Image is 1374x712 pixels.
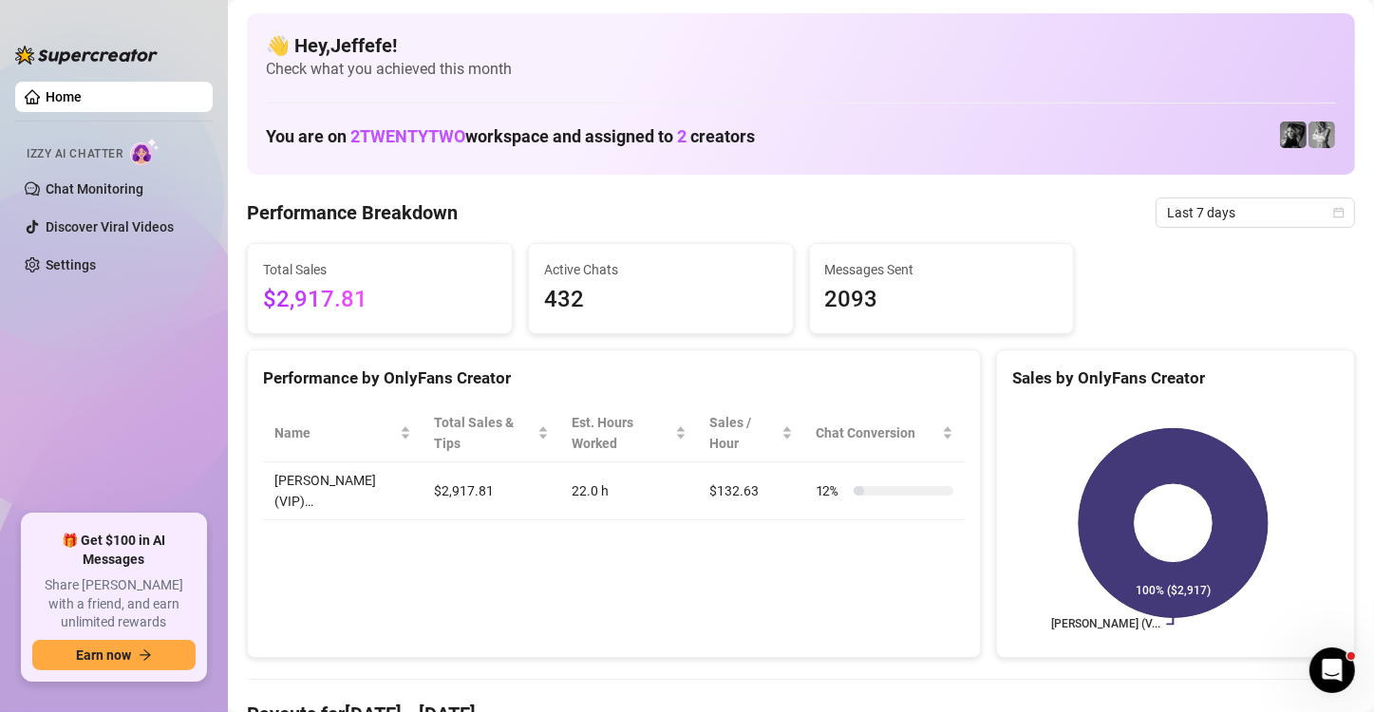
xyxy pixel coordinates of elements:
[15,46,158,65] img: logo-BBDzfeDw.svg
[266,126,755,147] h1: You are on workspace and assigned to creators
[27,145,122,163] span: Izzy AI Chatter
[698,404,804,462] th: Sales / Hour
[46,181,143,197] a: Chat Monitoring
[572,412,671,454] div: Est. Hours Worked
[350,126,465,146] span: 2TWENTYTWO
[709,412,778,454] span: Sales / Hour
[816,480,846,501] span: 12 %
[1333,207,1345,218] span: calendar
[1167,198,1344,227] span: Last 7 days
[46,89,82,104] a: Home
[423,404,559,462] th: Total Sales & Tips
[32,640,196,670] button: Earn nowarrow-right
[434,412,533,454] span: Total Sales & Tips
[32,532,196,569] span: 🎁 Get $100 in AI Messages
[560,462,698,520] td: 22.0 h
[677,126,687,146] span: 2
[698,462,804,520] td: $132.63
[544,259,778,280] span: Active Chats
[263,404,423,462] th: Name
[46,219,174,234] a: Discover Viral Videos
[263,282,497,318] span: $2,917.81
[263,259,497,280] span: Total Sales
[1012,365,1339,391] div: Sales by OnlyFans Creator
[804,404,965,462] th: Chat Conversion
[274,422,396,443] span: Name
[816,422,938,443] span: Chat Conversion
[1051,618,1160,631] text: [PERSON_NAME] (V...
[1309,647,1355,693] iframe: Intercom live chat
[32,576,196,632] span: Share [PERSON_NAME] with a friend, and earn unlimited rewards
[247,199,458,226] h4: Performance Breakdown
[1308,122,1335,148] img: Kennedy (Free)
[1280,122,1307,148] img: Kennedy (VIP)
[76,647,131,663] span: Earn now
[825,282,1059,318] span: 2093
[544,282,778,318] span: 432
[266,59,1336,80] span: Check what you achieved this month
[130,138,160,165] img: AI Chatter
[266,32,1336,59] h4: 👋 Hey, Jeffefe !
[263,365,965,391] div: Performance by OnlyFans Creator
[423,462,559,520] td: $2,917.81
[825,259,1059,280] span: Messages Sent
[139,648,152,662] span: arrow-right
[46,257,96,272] a: Settings
[263,462,423,520] td: [PERSON_NAME] (VIP)…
